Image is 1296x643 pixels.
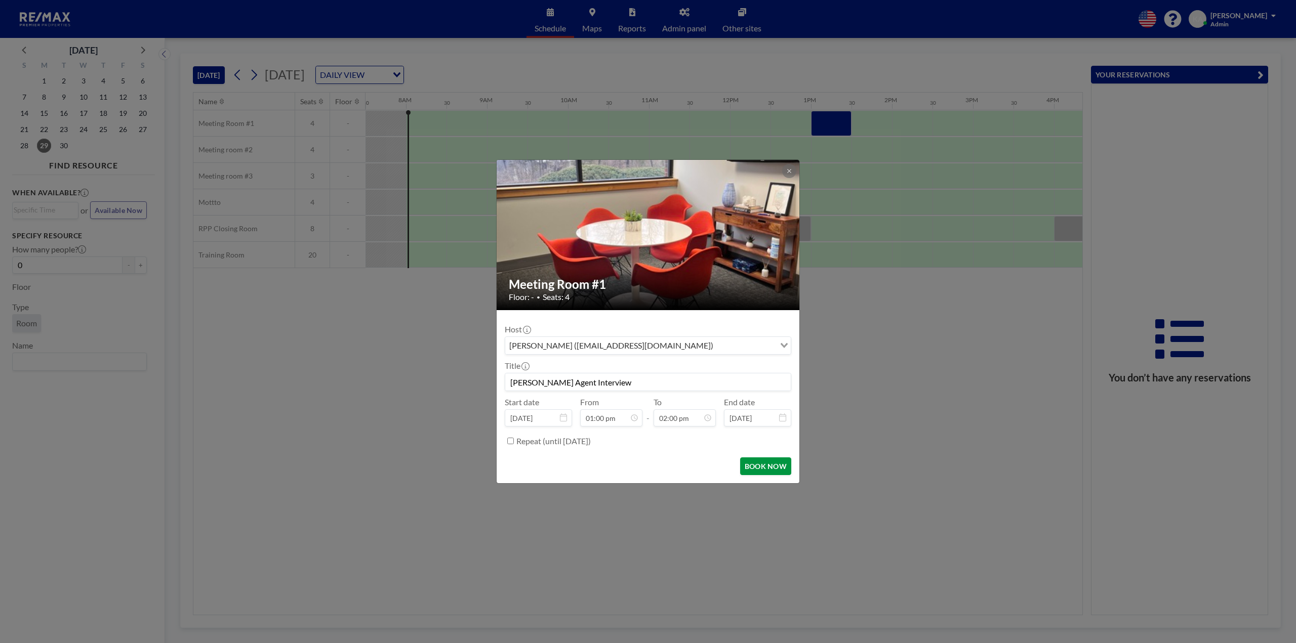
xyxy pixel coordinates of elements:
[505,337,791,354] div: Search for option
[509,277,788,292] h2: Meeting Room #1
[505,361,529,371] label: Title
[516,436,591,446] label: Repeat (until [DATE])
[646,401,650,423] span: -
[505,373,791,391] input: Kristin's reservation
[724,397,755,407] label: End date
[740,457,791,475] button: BOOK NOW
[537,293,540,301] span: •
[509,292,534,302] span: Floor: -
[505,397,539,407] label: Start date
[654,397,662,407] label: To
[507,339,715,352] span: [PERSON_NAME] ([EMAIL_ADDRESS][DOMAIN_NAME])
[716,339,774,352] input: Search for option
[543,292,570,302] span: Seats: 4
[497,33,800,438] img: 537.jpg
[505,324,530,334] label: Host
[580,397,599,407] label: From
